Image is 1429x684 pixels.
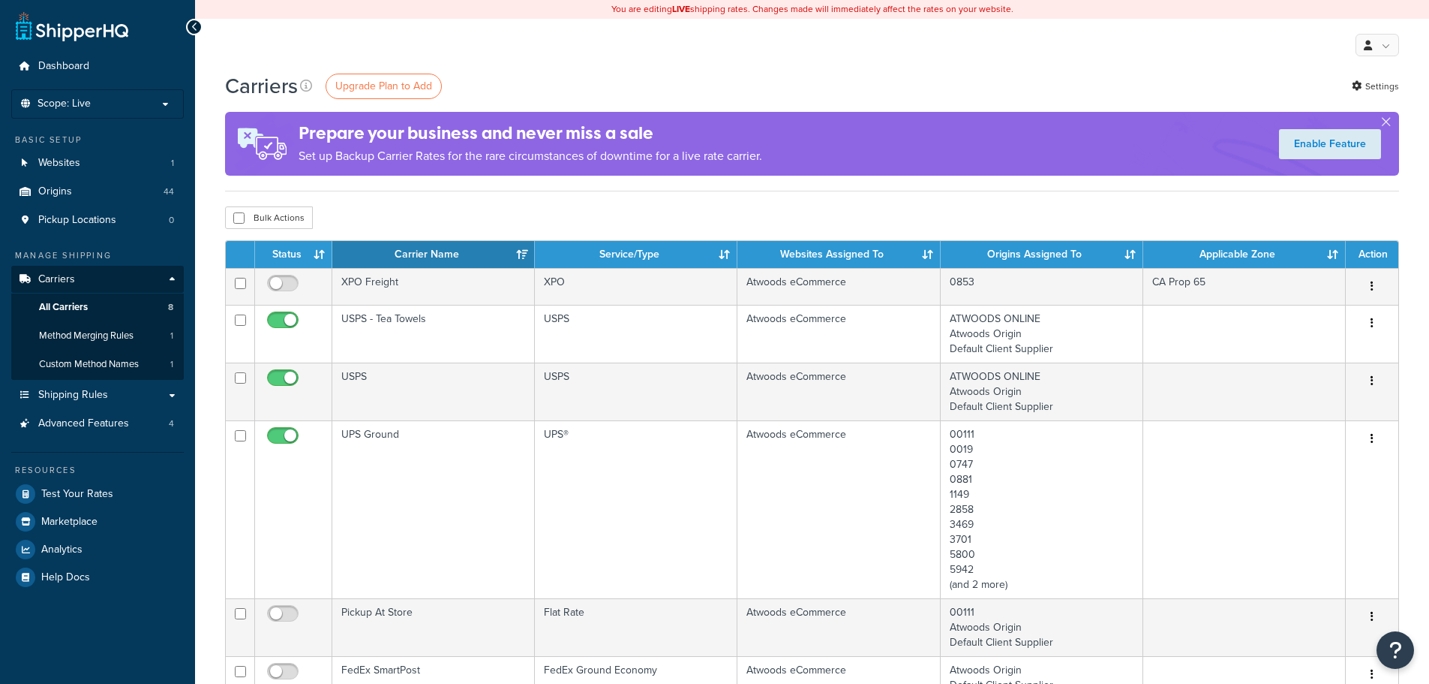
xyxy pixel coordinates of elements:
[1143,241,1346,268] th: Applicable Zone: activate to sort column ascending
[225,206,313,229] button: Bulk Actions
[11,536,184,563] a: Analytics
[170,358,173,371] span: 1
[11,322,184,350] li: Method Merging Rules
[332,268,535,305] td: XPO Freight
[170,330,173,342] span: 1
[737,305,940,363] td: Atwoods eCommerce
[737,420,940,598] td: Atwoods eCommerce
[1346,241,1398,268] th: Action
[38,389,108,402] span: Shipping Rules
[38,417,129,430] span: Advanced Features
[11,508,184,535] a: Marketplace
[11,266,184,294] a: Carriers
[535,598,737,656] td: Flat Rate
[38,214,116,227] span: Pickup Locations
[535,420,737,598] td: UPS®
[332,305,535,363] td: USPS - Tea Towels
[332,420,535,598] td: UPS Ground
[11,149,184,177] a: Websites 1
[941,598,1143,656] td: 00111 Atwoods Origin Default Client Supplier
[169,214,174,227] span: 0
[171,157,174,170] span: 1
[11,464,184,477] div: Resources
[11,206,184,234] a: Pickup Locations 0
[11,322,184,350] a: Method Merging Rules 1
[38,60,89,73] span: Dashboard
[672,2,690,16] b: LIVE
[169,417,174,430] span: 4
[39,330,134,342] span: Method Merging Rules
[11,134,184,146] div: Basic Setup
[38,98,91,110] span: Scope: Live
[941,241,1143,268] th: Origins Assigned To: activate to sort column ascending
[737,363,940,420] td: Atwoods eCommerce
[41,516,98,529] span: Marketplace
[737,598,940,656] td: Atwoods eCommerce
[41,488,113,501] span: Test Your Rates
[11,294,184,321] a: All Carriers 8
[332,363,535,420] td: USPS
[11,564,184,591] a: Help Docs
[737,241,940,268] th: Websites Assigned To: activate to sort column ascending
[11,206,184,234] li: Pickup Locations
[1279,129,1381,159] a: Enable Feature
[11,481,184,508] a: Test Your Rates
[41,571,90,584] span: Help Docs
[39,301,88,314] span: All Carriers
[11,294,184,321] li: All Carriers
[326,74,442,99] a: Upgrade Plan to Add
[941,305,1143,363] td: ATWOODS ONLINE Atwoods Origin Default Client Supplier
[1143,268,1346,305] td: CA Prop 65
[11,178,184,206] a: Origins 44
[332,598,535,656] td: Pickup At Store
[11,410,184,438] li: Advanced Features
[11,381,184,409] a: Shipping Rules
[332,241,535,268] th: Carrier Name: activate to sort column ascending
[11,410,184,438] a: Advanced Features 4
[11,53,184,80] a: Dashboard
[38,157,80,170] span: Websites
[41,544,83,556] span: Analytics
[11,178,184,206] li: Origins
[941,268,1143,305] td: 0853
[535,305,737,363] td: USPS
[38,185,72,198] span: Origins
[941,420,1143,598] td: 00111 0019 0747 0881 1149 2858 3469 3701 5800 5942 (and 2 more)
[11,149,184,177] li: Websites
[11,351,184,378] a: Custom Method Names 1
[168,301,173,314] span: 8
[737,268,940,305] td: Atwoods eCommerce
[255,241,332,268] th: Status: activate to sort column ascending
[11,266,184,380] li: Carriers
[535,268,737,305] td: XPO
[39,358,139,371] span: Custom Method Names
[535,241,737,268] th: Service/Type: activate to sort column ascending
[225,71,298,101] h1: Carriers
[11,249,184,262] div: Manage Shipping
[164,185,174,198] span: 44
[1376,631,1414,669] button: Open Resource Center
[38,273,75,286] span: Carriers
[1352,76,1399,97] a: Settings
[299,146,762,167] p: Set up Backup Carrier Rates for the rare circumstances of downtime for a live rate carrier.
[335,78,432,94] span: Upgrade Plan to Add
[941,363,1143,420] td: ATWOODS ONLINE Atwoods Origin Default Client Supplier
[11,351,184,378] li: Custom Method Names
[16,11,128,41] a: ShipperHQ Home
[225,112,299,176] img: ad-rules-rateshop-fe6ec290ccb7230408bd80ed9643f0289d75e0ffd9eb532fc0e269fcd187b520.png
[535,363,737,420] td: USPS
[299,121,762,146] h4: Prepare your business and never miss a sale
